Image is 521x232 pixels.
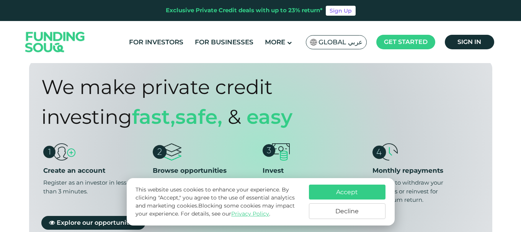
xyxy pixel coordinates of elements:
[231,210,269,217] a: Privacy Policy
[263,143,290,161] img: invest-money
[43,178,133,196] div: Register as an investor in less than 3 minutes.
[309,203,385,219] button: Decline
[193,36,255,49] a: For Businesses
[228,105,241,129] span: &
[384,38,428,45] span: Get started
[326,6,356,16] a: Sign Up
[127,36,185,49] a: For Investors
[309,185,385,200] button: Accept
[181,210,270,217] span: For details, see our .
[18,23,93,62] img: Logo
[136,202,295,217] span: Blocking some cookies may impact your experience.
[372,166,478,175] div: Monthly repayments
[457,38,481,45] span: Sign in
[153,143,181,161] img: browse-opportunities
[263,166,368,175] div: Invest
[247,105,292,129] span: Easy
[41,216,145,229] a: Explore our opportunities
[57,219,138,226] span: Explore our opportunities
[132,105,175,129] span: Fast,
[318,38,363,47] span: Global عربي
[265,38,285,46] span: More
[136,186,301,218] p: This website uses cookies to enhance your experience. By clicking "Accept," you agree to the use ...
[372,178,462,204] div: Choose to withdraw your earnings or reinvest for maximum return.
[175,105,222,129] span: safe,
[372,143,397,161] img: monthly-repayments
[43,166,149,175] div: Create an account
[166,6,323,15] div: Exclusive Private Credit deals with up to 23% return*
[153,166,258,175] div: Browse opportunities
[310,39,317,45] img: SA Flag
[43,143,76,161] img: create-account
[445,35,494,49] a: Sign in
[41,72,436,132] div: We make private credit investing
